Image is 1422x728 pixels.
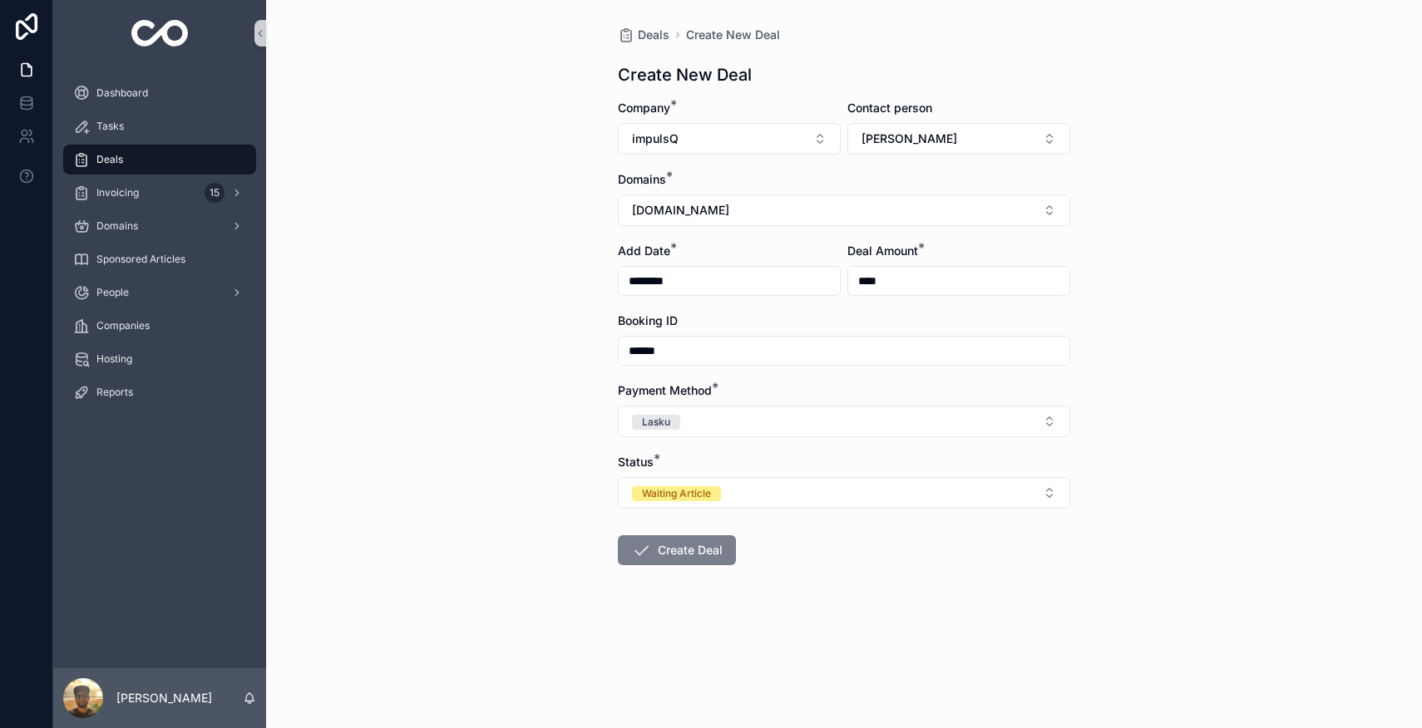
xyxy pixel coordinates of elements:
a: Deals [63,145,256,175]
a: People [63,278,256,307]
p: [PERSON_NAME] [116,690,212,706]
a: Create New Deal [686,27,780,43]
img: App logo [131,20,189,47]
span: Tasks [96,120,124,133]
span: Domains [618,172,666,186]
span: Deal Amount [847,243,918,258]
span: People [96,286,129,299]
span: Payment Method [618,383,712,397]
span: Companies [96,319,150,332]
a: Invoicing15 [63,178,256,208]
h1: Create New Deal [618,63,752,86]
button: Create Deal [618,535,736,565]
span: Company [618,101,670,115]
a: Hosting [63,344,256,374]
span: [DOMAIN_NAME] [632,202,729,219]
a: Tasks [63,111,256,141]
button: Select Button [847,123,1070,155]
a: Companies [63,311,256,341]
span: Status [618,455,654,469]
button: Select Button [618,406,1070,437]
div: Lasku [642,415,670,430]
span: Add Date [618,243,670,258]
span: Invoicing [96,186,139,199]
span: Sponsored Articles [96,253,185,266]
span: [PERSON_NAME] [862,130,957,147]
span: Deals [96,153,123,166]
a: Sponsored Articles [63,244,256,274]
span: Contact person [847,101,932,115]
a: Dashboard [63,78,256,108]
button: Select Button [618,477,1070,509]
div: scrollable content [53,66,266,429]
div: Waiting Article [642,486,711,501]
button: Select Button [618,194,1070,226]
a: Deals [618,27,669,43]
a: Domains [63,211,256,241]
span: Booking ID [618,313,678,327]
span: Domains [96,219,138,233]
span: Hosting [96,352,132,366]
span: Deals [638,27,669,43]
a: Reports [63,377,256,407]
span: impulsQ [632,130,679,147]
span: Reports [96,386,133,399]
span: Dashboard [96,86,148,100]
button: Select Button [618,123,841,155]
div: 15 [205,183,225,203]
